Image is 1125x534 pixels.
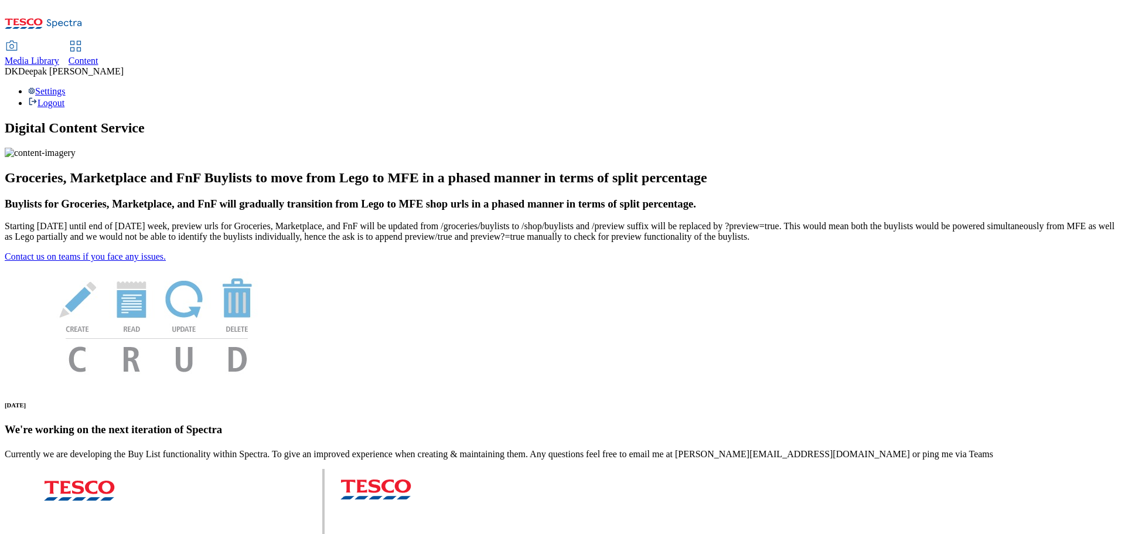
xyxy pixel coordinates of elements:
h3: We're working on the next iteration of Spectra [5,423,1120,436]
h3: Buylists for Groceries, Marketplace, and FnF will gradually transition from Lego to MFE shop urls... [5,198,1120,210]
p: Currently we are developing the Buy List functionality within Spectra. To give an improved experi... [5,449,1120,460]
span: Deepak [PERSON_NAME] [18,66,124,76]
img: News Image [5,262,309,385]
span: Media Library [5,56,59,66]
a: Settings [28,86,66,96]
a: Logout [28,98,64,108]
a: Media Library [5,42,59,66]
h1: Digital Content Service [5,120,1120,136]
span: Content [69,56,98,66]
span: DK [5,66,18,76]
h2: Groceries, Marketplace and FnF Buylists to move from Lego to MFE in a phased manner in terms of s... [5,170,1120,186]
img: content-imagery [5,148,76,158]
a: Content [69,42,98,66]
p: Starting [DATE] until end of [DATE] week, preview urls for Groceries, Marketplace, and FnF will b... [5,221,1120,242]
h6: [DATE] [5,402,1120,409]
a: Contact us on teams if you face any issues. [5,251,166,261]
